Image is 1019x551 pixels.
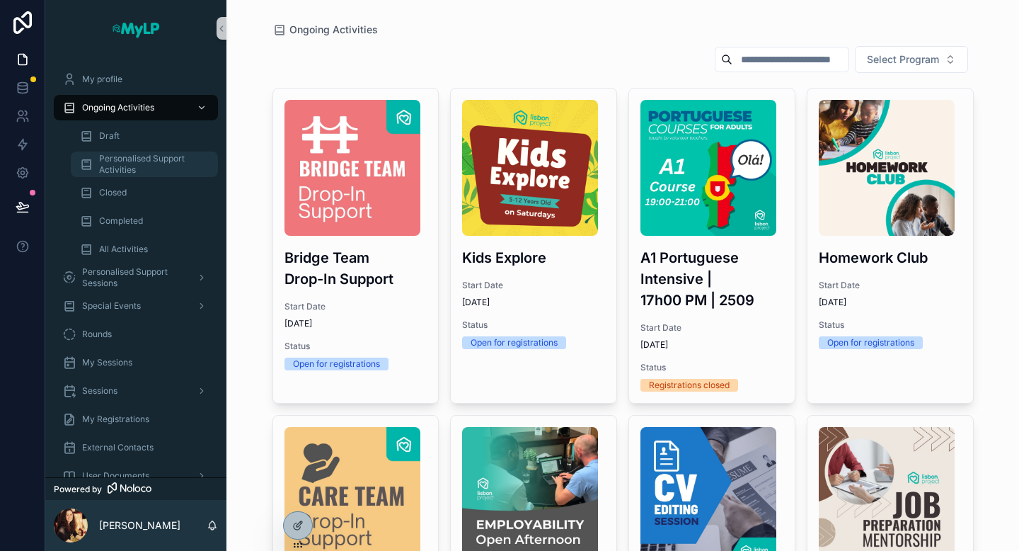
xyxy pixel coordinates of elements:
span: Ongoing Activities [289,23,378,37]
a: Personalised Support Sessions [54,265,218,290]
img: MyLP-Kids-Explore.png [462,100,598,236]
a: User Documents [54,463,218,489]
div: Registrations closed [649,379,730,392]
div: scrollable content [45,57,226,477]
span: My Registrations [82,414,149,425]
span: Status [640,362,783,373]
a: Draft [71,123,218,149]
div: Open for registrations [293,358,380,370]
span: Special Events [82,300,141,312]
span: Status [819,319,962,331]
span: Status [462,319,605,331]
h3: Bridge Team Drop-In Support [284,247,427,290]
span: Powered by [54,484,102,495]
span: External Contacts [82,442,154,453]
span: Personalised Support Activities [99,153,204,176]
a: Rounds [54,322,218,347]
span: [DATE] [640,339,783,351]
span: My Sessions [82,357,132,368]
span: My profile [82,74,122,85]
a: Personalised Support Activities [71,152,218,177]
span: Start Date [284,301,427,312]
span: User Documents [82,470,149,482]
a: 4.jpgA1 Portuguese Intensive | 17h00 PM | 2509Start Date[DATE]StatusRegistrations closed [628,88,795,404]
span: Select Program [867,52,939,67]
button: Select Button [855,46,968,73]
a: Closed [71,180,218,205]
h3: Kids Explore [462,247,605,268]
a: HWC-Logo---Main-Version.pngHomework ClubStart Date[DATE]StatusOpen for registrations [807,88,974,404]
img: App logo [111,17,161,40]
a: My Sessions [54,350,218,375]
span: Status [284,341,427,352]
span: Start Date [640,322,783,334]
span: [DATE] [284,318,427,329]
span: Sessions [82,385,117,397]
img: BRIDGE.jpg [284,100,420,236]
a: BRIDGE.jpgBridge Team Drop-In SupportStart Date[DATE]StatusOpen for registrations [272,88,439,404]
a: Ongoing Activities [272,23,378,37]
span: Ongoing Activities [82,102,154,113]
span: [DATE] [819,297,962,308]
a: Completed [71,208,218,234]
span: Completed [99,215,143,227]
span: All Activities [99,244,148,255]
span: Closed [99,187,127,198]
a: Special Events [54,293,218,319]
h3: Homework Club [819,247,962,268]
a: My profile [54,67,218,92]
a: Powered by [45,477,226,500]
a: MyLP-Kids-Explore.pngKids ExploreStart Date[DATE]StatusOpen for registrations [450,88,617,404]
a: Ongoing Activities [54,95,218,120]
a: External Contacts [54,435,218,460]
img: 4.jpg [640,100,776,236]
p: [PERSON_NAME] [99,518,180,533]
span: [DATE] [462,297,605,308]
div: Open for registrations [827,336,914,349]
div: Open for registrations [471,336,558,349]
span: Draft [99,130,120,142]
span: Start Date [462,280,605,291]
img: HWC-Logo---Main-Version.png [819,100,955,236]
a: My Registrations [54,407,218,432]
span: Personalised Support Sessions [82,266,185,289]
h3: A1 Portuguese Intensive | 17h00 PM | 2509 [640,247,783,311]
span: Start Date [819,280,962,291]
a: All Activities [71,237,218,262]
span: Rounds [82,329,112,340]
a: Sessions [54,378,218,404]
